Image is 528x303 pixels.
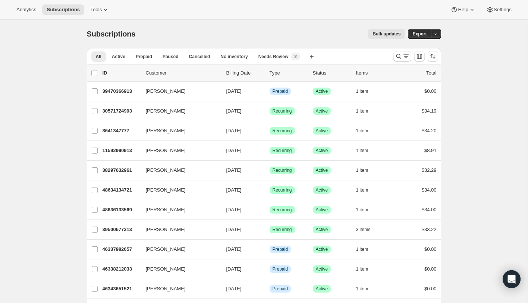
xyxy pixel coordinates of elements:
[141,263,216,275] button: [PERSON_NAME]
[316,128,328,134] span: Active
[356,205,377,215] button: 1 item
[356,185,377,195] button: 1 item
[258,54,289,60] span: Needs Review
[422,167,437,173] span: $32.29
[146,226,186,233] span: [PERSON_NAME]
[422,187,437,193] span: $34.00
[87,30,136,38] span: Subscriptions
[273,148,292,154] span: Recurring
[422,128,437,133] span: $34.20
[424,148,437,153] span: $8.91
[356,145,377,156] button: 1 item
[103,127,140,135] p: 8641347777
[189,54,210,60] span: Cancelled
[414,51,425,61] button: Customize table column order and visibility
[103,264,437,274] div: 46338212033[PERSON_NAME][DATE]InfoPrepaidSuccessActive1 item$0.00
[356,86,377,97] button: 1 item
[103,186,140,194] p: 48634134721
[103,147,140,154] p: 11592990913
[316,286,328,292] span: Active
[12,4,41,15] button: Analytics
[356,266,368,272] span: 1 item
[373,31,400,37] span: Bulk updates
[146,186,186,194] span: [PERSON_NAME]
[226,187,242,193] span: [DATE]
[141,164,216,176] button: [PERSON_NAME]
[446,4,480,15] button: Help
[146,127,186,135] span: [PERSON_NAME]
[226,167,242,173] span: [DATE]
[270,69,307,77] div: Type
[16,7,36,13] span: Analytics
[103,106,437,116] div: 30571724993[PERSON_NAME][DATE]SuccessRecurringSuccessActive1 item$34.19
[316,148,328,154] span: Active
[141,145,216,157] button: [PERSON_NAME]
[273,286,288,292] span: Prepaid
[146,246,186,253] span: [PERSON_NAME]
[103,285,140,293] p: 46343651521
[112,54,125,60] span: Active
[141,105,216,117] button: [PERSON_NAME]
[141,85,216,97] button: [PERSON_NAME]
[226,148,242,153] span: [DATE]
[356,148,368,154] span: 1 item
[356,286,368,292] span: 1 item
[356,69,393,77] div: Items
[103,205,437,215] div: 48636133569[PERSON_NAME][DATE]SuccessRecurringSuccessActive1 item$34.00
[356,207,368,213] span: 1 item
[316,266,328,272] span: Active
[356,284,377,294] button: 1 item
[86,4,114,15] button: Tools
[356,106,377,116] button: 1 item
[273,167,292,173] span: Recurring
[356,88,368,94] span: 1 item
[368,29,405,39] button: Bulk updates
[356,244,377,255] button: 1 item
[424,266,437,272] span: $0.00
[306,51,318,62] button: Create new view
[273,266,288,272] span: Prepaid
[393,51,411,61] button: Search and filter results
[141,224,216,236] button: [PERSON_NAME]
[146,206,186,214] span: [PERSON_NAME]
[141,204,216,216] button: [PERSON_NAME]
[146,107,186,115] span: [PERSON_NAME]
[90,7,102,13] span: Tools
[226,88,242,94] span: [DATE]
[356,227,371,233] span: 3 items
[141,283,216,295] button: [PERSON_NAME]
[103,206,140,214] p: 48636133569
[356,165,377,176] button: 1 item
[226,207,242,212] span: [DATE]
[47,7,80,13] span: Subscriptions
[273,128,292,134] span: Recurring
[458,7,468,13] span: Help
[136,54,152,60] span: Prepaid
[226,266,242,272] span: [DATE]
[356,126,377,136] button: 1 item
[96,54,101,60] span: All
[103,107,140,115] p: 30571724993
[428,51,438,61] button: Sort the results
[103,165,437,176] div: 38297632961[PERSON_NAME][DATE]SuccessRecurringSuccessActive1 item$32.29
[146,167,186,174] span: [PERSON_NAME]
[273,108,292,114] span: Recurring
[273,187,292,193] span: Recurring
[103,167,140,174] p: 38297632961
[103,246,140,253] p: 46337982657
[273,88,288,94] span: Prepaid
[422,207,437,212] span: $34.00
[422,227,437,232] span: $33.22
[356,167,368,173] span: 1 item
[356,224,379,235] button: 3 items
[103,224,437,235] div: 39500677313[PERSON_NAME][DATE]SuccessRecurringSuccessActive3 items$33.22
[103,88,140,95] p: 39470366913
[422,108,437,114] span: $34.19
[482,4,516,15] button: Settings
[141,125,216,137] button: [PERSON_NAME]
[412,31,427,37] span: Export
[42,4,84,15] button: Subscriptions
[316,167,328,173] span: Active
[316,246,328,252] span: Active
[316,227,328,233] span: Active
